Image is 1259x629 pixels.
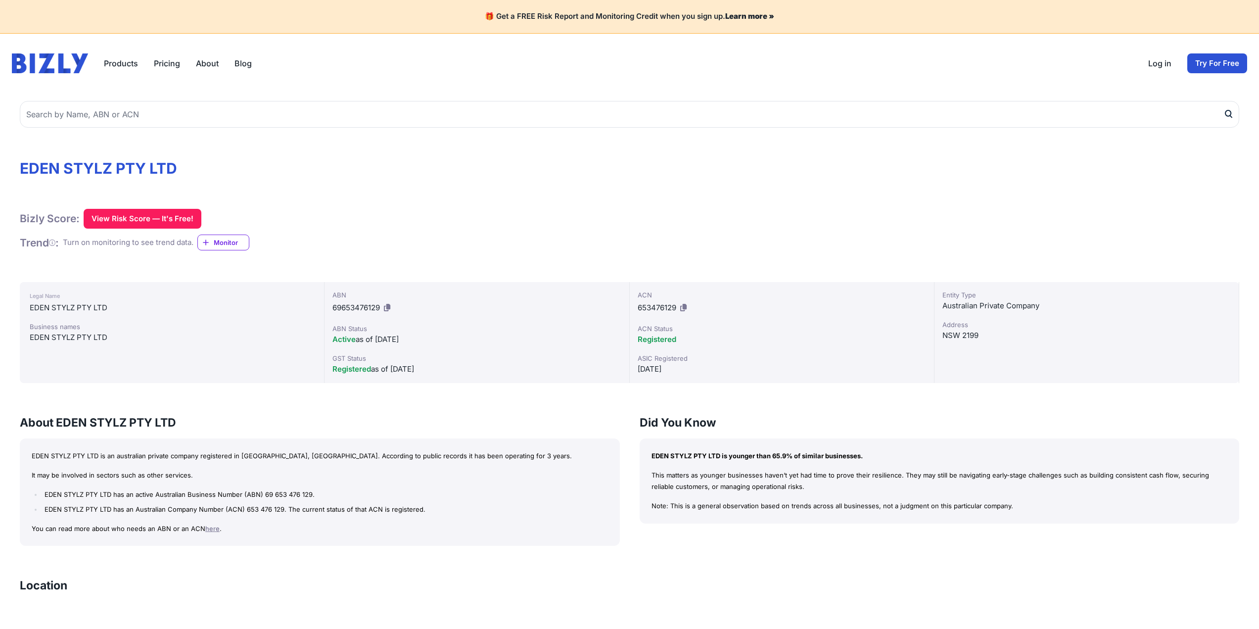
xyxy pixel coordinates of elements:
span: Monitor [214,238,249,247]
div: ABN [332,290,621,300]
a: Log in [1148,57,1171,69]
p: It may be involved in sectors such as other services. [32,470,608,481]
div: Legal Name [30,290,314,302]
div: EDEN STYLZ PTY LTD [30,332,314,343]
h1: Bizly Score: [20,212,80,225]
h4: 🎁 Get a FREE Risk Report and Monitoring Credit when you sign up. [12,12,1247,21]
div: ABN Status [332,324,621,334]
span: 653476129 [638,303,676,312]
li: EDEN STYLZ PTY LTD has an active Australian Business Number (ABN) 69 653 476 129. [42,489,607,500]
p: EDEN STYLZ PTY LTD is younger than 65.9% of similar businesses. [652,450,1228,462]
div: ACN [638,290,926,300]
input: Search by Name, ABN or ACN [20,101,1239,128]
p: EDEN STYLZ PTY LTD is an australian private company registered in [GEOGRAPHIC_DATA], [GEOGRAPHIC_... [32,450,608,462]
div: ASIC Registered [638,353,926,363]
span: 69653476129 [332,303,380,312]
div: as of [DATE] [332,363,621,375]
a: Blog [234,57,252,69]
div: [DATE] [638,363,926,375]
h3: Did You Know [640,415,1240,431]
span: Registered [332,364,371,374]
a: here [205,525,220,532]
p: This matters as younger businesses haven’t yet had time to prove their resilience. They may still... [652,470,1228,492]
div: NSW 2199 [942,330,1231,341]
h3: About EDEN STYLZ PTY LTD [20,415,620,431]
a: Monitor [197,235,249,250]
div: Turn on monitoring to see trend data. [63,237,193,248]
span: Registered [638,335,676,344]
div: EDEN STYLZ PTY LTD [30,302,314,314]
h1: EDEN STYLZ PTY LTD [20,159,1239,177]
p: Note: This is a general observation based on trends across all businesses, not a judgment on this... [652,500,1228,512]
div: ACN Status [638,324,926,334]
a: Try For Free [1187,53,1247,73]
h1: Trend : [20,236,59,249]
div: Australian Private Company [942,300,1231,312]
a: Pricing [154,57,180,69]
button: Products [104,57,138,69]
div: GST Status [332,353,621,363]
a: About [196,57,219,69]
span: Active [332,335,356,344]
p: You can read more about who needs an ABN or an ACN . [32,523,608,534]
li: EDEN STYLZ PTY LTD has an Australian Company Number (ACN) 653 476 129. The current status of that... [42,504,607,515]
h3: Location [20,578,67,593]
div: Entity Type [942,290,1231,300]
div: Business names [30,322,314,332]
a: Learn more » [725,11,774,21]
button: View Risk Score — It's Free! [84,209,201,229]
div: as of [DATE] [332,334,621,345]
div: Address [942,320,1231,330]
